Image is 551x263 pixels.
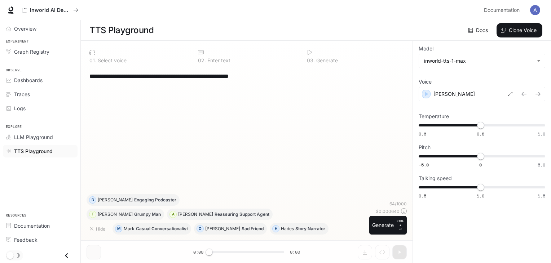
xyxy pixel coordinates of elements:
[98,212,133,217] p: [PERSON_NAME]
[178,212,213,217] p: [PERSON_NAME]
[530,5,540,15] img: User avatar
[136,227,188,231] p: Casual Conversationalist
[273,223,279,235] div: H
[170,209,176,220] div: A
[14,76,43,84] span: Dashboards
[3,102,78,115] a: Logs
[215,212,269,217] p: Reassuring Support Agent
[3,88,78,101] a: Traces
[124,227,135,231] p: Mark
[58,248,75,263] button: Close drawer
[376,208,400,214] p: $ 0.000640
[419,114,449,119] p: Temperature
[419,162,429,168] span: -5.0
[89,194,96,206] div: D
[134,212,161,217] p: Grumpy Man
[167,209,273,220] button: A[PERSON_NAME]Reassuring Support Agent
[14,147,53,155] span: TTS Playground
[89,23,154,37] h1: TTS Playground
[6,251,14,259] span: Dark mode toggle
[3,233,78,246] a: Feedback
[87,209,164,220] button: T[PERSON_NAME]Grumpy Man
[98,198,133,202] p: [PERSON_NAME]
[484,6,520,15] span: Documentation
[3,74,78,86] a: Dashboards
[528,3,542,17] button: User avatar
[538,162,545,168] span: 5.0
[538,131,545,137] span: 1.0
[205,227,240,231] p: [PERSON_NAME]
[14,104,26,112] span: Logs
[497,23,542,37] button: Clone Voice
[134,198,176,202] p: Engaging Podcaster
[270,223,329,235] button: HHadesStory Narrator
[198,58,206,63] p: 0 2 .
[281,227,294,231] p: Hades
[14,236,38,244] span: Feedback
[433,90,475,98] p: [PERSON_NAME]
[419,193,426,199] span: 0.5
[538,193,545,199] span: 1.5
[197,223,203,235] div: O
[419,176,452,181] p: Talking speed
[194,223,267,235] button: O[PERSON_NAME]Sad Friend
[14,222,50,229] span: Documentation
[96,58,127,63] p: Select voice
[14,25,36,32] span: Overview
[397,219,404,227] p: CTRL +
[242,227,264,231] p: Sad Friend
[295,227,325,231] p: Story Narrator
[369,216,407,235] button: GenerateCTRL +⏎
[424,57,533,64] div: inworld-tts-1-max
[3,45,78,58] a: Graph Registry
[419,46,433,51] p: Model
[307,58,315,63] p: 0 3 .
[419,145,431,150] p: Pitch
[14,90,30,98] span: Traces
[19,3,81,17] button: All workspaces
[87,194,180,206] button: D[PERSON_NAME]Engaging Podcaster
[30,7,70,13] p: Inworld AI Demos
[477,193,484,199] span: 1.0
[87,223,110,235] button: Hide
[3,145,78,157] a: TTS Playground
[315,58,338,63] p: Generate
[113,223,191,235] button: MMarkCasual Conversationalist
[397,219,404,232] p: ⏎
[419,131,426,137] span: 0.6
[3,22,78,35] a: Overview
[89,58,96,63] p: 0 1 .
[14,48,49,55] span: Graph Registry
[115,223,122,235] div: M
[206,58,230,63] p: Enter text
[419,79,432,84] p: Voice
[3,131,78,143] a: LLM Playground
[477,131,484,137] span: 0.8
[3,219,78,232] a: Documentation
[419,54,545,68] div: inworld-tts-1-max
[479,162,482,168] span: 0
[389,201,407,207] p: 64 / 1000
[481,3,525,17] a: Documentation
[89,209,96,220] div: T
[467,23,491,37] a: Docs
[14,133,53,141] span: LLM Playground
